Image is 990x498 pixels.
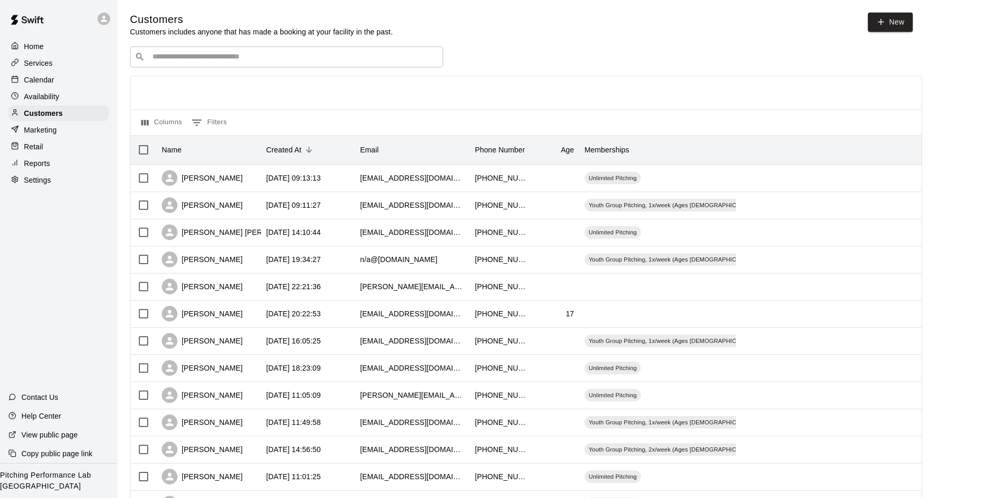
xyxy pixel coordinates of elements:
[266,309,321,319] div: 2025-08-04 20:22:53
[24,175,51,185] p: Settings
[470,135,532,164] div: Phone Number
[8,39,109,54] div: Home
[21,392,58,402] p: Contact Us
[162,360,243,376] div: [PERSON_NAME]
[21,430,78,440] p: View public page
[266,200,321,210] div: 2025-08-07 09:11:27
[162,469,243,484] div: [PERSON_NAME]
[266,471,321,482] div: 2025-07-26 11:01:25
[475,417,527,428] div: +15026930128
[8,105,109,121] a: Customers
[585,470,641,483] div: Unlimited Pitching
[24,41,44,52] p: Home
[266,444,321,455] div: 2025-07-27 14:56:50
[8,156,109,171] a: Reports
[475,363,527,373] div: +15028367962
[585,391,641,399] span: Unlimited Pitching
[162,414,243,430] div: [PERSON_NAME]
[475,200,527,210] div: +15029304115
[162,442,243,457] div: [PERSON_NAME]
[585,228,641,236] span: Unlimited Pitching
[8,72,109,88] a: Calendar
[302,143,316,157] button: Sort
[585,443,792,456] div: Youth Group Pitching, 2x/week (Ages [DEMOGRAPHIC_DATA] and Under)
[24,158,50,169] p: Reports
[24,91,59,102] p: Availability
[8,172,109,188] a: Settings
[130,13,393,27] h5: Customers
[360,227,464,238] div: easonwoodrum2599@gmail.com
[585,416,792,429] div: Youth Group Pitching, 1x/week (Ages [DEMOGRAPHIC_DATA] and Under)
[585,364,641,372] span: Unlimited Pitching
[21,448,92,459] p: Copy public page link
[475,173,527,183] div: +18127047461
[475,227,527,238] div: +15027791065
[266,173,321,183] div: 2025-08-07 09:13:13
[130,27,393,37] p: Customers includes anyone that has made a booking at your facility in the past.
[266,390,321,400] div: 2025-08-01 11:05:09
[162,170,243,186] div: [PERSON_NAME]
[585,445,792,454] span: Youth Group Pitching, 2x/week (Ages [DEMOGRAPHIC_DATA] and Under)
[24,58,53,68] p: Services
[130,46,443,67] div: Search customers by name or email
[360,471,464,482] div: cjcourtney@gmail.com
[266,336,321,346] div: 2025-08-04 16:05:25
[475,390,527,400] div: +12705198649
[8,139,109,155] div: Retail
[585,226,641,239] div: Unlimited Pitching
[162,387,243,403] div: [PERSON_NAME]
[157,135,261,164] div: Name
[585,199,792,211] div: Youth Group Pitching, 1x/week (Ages [DEMOGRAPHIC_DATA] and Under)
[8,55,109,71] a: Services
[24,125,57,135] p: Marketing
[24,141,43,152] p: Retail
[360,281,464,292] div: sean.morgan@jefferson.kyschools.us
[566,309,574,319] div: 17
[585,472,641,481] span: Unlimited Pitching
[8,122,109,138] a: Marketing
[266,254,321,265] div: 2025-08-05 19:34:27
[585,172,641,184] div: Unlimited Pitching
[585,389,641,401] div: Unlimited Pitching
[266,363,321,373] div: 2025-08-03 18:23:09
[360,336,464,346] div: jgirl6225@gmail.com
[360,444,464,455] div: andrearueff@hotmail.com
[561,135,574,164] div: Age
[189,114,230,131] button: Show filters
[585,418,792,426] span: Youth Group Pitching, 1x/week (Ages [DEMOGRAPHIC_DATA] and Under)
[162,306,243,322] div: [PERSON_NAME]
[475,444,527,455] div: +15026814388
[475,309,527,319] div: +15027161557
[162,279,243,294] div: [PERSON_NAME]
[24,75,54,85] p: Calendar
[266,417,321,428] div: 2025-07-28 11:49:58
[475,281,527,292] div: +15022961561
[360,173,464,183] div: noahcain72@gmail.com
[360,309,464,319] div: bryceabrahamson@gmail.com
[162,252,243,267] div: [PERSON_NAME]
[266,227,321,238] div: 2025-08-06 14:10:44
[360,200,464,210] div: bulldog7673@gmail.com
[8,89,109,104] a: Availability
[21,411,61,421] p: Help Center
[585,201,792,209] span: Youth Group Pitching, 1x/week (Ages [DEMOGRAPHIC_DATA] and Under)
[360,254,437,265] div: n/a@outlook.com
[360,390,464,400] div: kevin.abanatha@gmail.com
[139,114,185,131] button: Select columns
[261,135,355,164] div: Created At
[475,471,527,482] div: +12342124661
[162,224,306,240] div: [PERSON_NAME] [PERSON_NAME]
[360,135,379,164] div: Email
[360,417,464,428] div: treyh@rbtsi.com
[475,336,527,346] div: +18129879689
[355,135,470,164] div: Email
[475,135,525,164] div: Phone Number
[162,135,182,164] div: Name
[579,135,736,164] div: Memberships
[585,335,792,347] div: Youth Group Pitching, 1x/week (Ages [DEMOGRAPHIC_DATA] and Under)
